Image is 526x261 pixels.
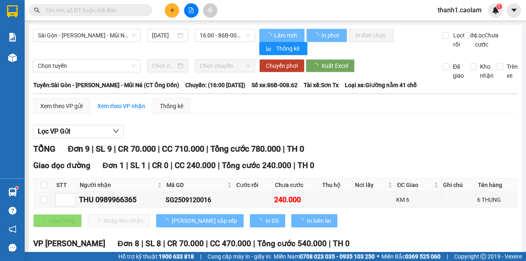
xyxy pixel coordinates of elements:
td: SG2509120016 [164,192,234,208]
span: aim [207,7,213,13]
span: loading [313,32,320,38]
span: In phơi [321,31,340,40]
span: Lọc Chưa cước [472,31,500,49]
th: Cước rồi [234,178,272,192]
span: | [126,161,128,170]
span: 16:00 - 86B-008.62 [200,29,250,42]
img: warehouse-icon [8,53,17,62]
span: | [206,144,208,154]
span: VP [PERSON_NAME] [33,239,105,248]
th: STT [54,178,78,192]
span: Mã GD [166,180,226,189]
button: In đơn chọn [349,29,394,42]
span: Đơn 8 [118,239,139,248]
th: Chưa cước [273,178,320,192]
span: | [114,144,116,154]
span: Trên xe [503,62,521,80]
span: Xuất Excel [321,61,348,70]
button: Lọc VP Gửi [33,125,124,138]
sup: 1 [16,187,18,189]
span: bar-chart [266,46,273,52]
span: Miền Bắc [381,252,441,261]
span: Đã giao [450,62,467,80]
span: plus [169,7,175,13]
div: THU 0989966365 [79,194,163,206]
span: notification [9,225,16,233]
span: | [171,161,173,170]
b: Tuyến: Sài Gòn - [PERSON_NAME] - Mũi Né (CT Ông Đồn) [33,82,179,88]
span: file-add [188,7,194,13]
span: loading [298,218,307,224]
span: search [34,7,40,13]
span: CC 240.000 [175,161,216,170]
span: | [141,239,143,248]
span: CC 470.000 [210,239,251,248]
span: Tổng cước 540.000 [257,239,327,248]
span: | [92,144,94,154]
input: 12/09/2025 [152,31,176,40]
sup: 1 [496,4,502,9]
span: SL 1 [130,161,146,170]
span: loading [163,218,172,224]
span: TH 0 [333,239,350,248]
span: TH 0 [298,161,314,170]
span: SL 9 [96,144,112,154]
span: CR 0 [152,161,168,170]
span: copyright [480,254,486,259]
span: CC 710.000 [162,144,204,154]
span: message [9,244,16,252]
span: ⚪️ [377,255,379,258]
button: file-add [184,3,198,18]
button: caret-down [507,3,521,18]
span: TH 0 [287,144,304,154]
span: | [283,144,285,154]
div: KM 6 [396,195,439,204]
span: Nơi lấy [355,180,386,189]
th: Thu hộ [320,178,353,192]
span: Loại xe: Giường nằm 41 chỗ [345,81,417,90]
button: Giao hàng [33,214,82,227]
span: | [293,161,295,170]
span: | [329,239,331,248]
button: Chuyển phơi [259,59,305,72]
button: aim [203,3,217,18]
span: In biên lai [307,216,331,225]
span: loading [266,32,273,38]
span: loading [312,63,321,69]
span: Chuyến: (16:00 [DATE]) [185,81,245,90]
button: [PERSON_NAME] sắp xếp [156,214,244,227]
span: Làm mới [274,31,298,40]
span: | [148,161,150,170]
span: | [158,144,160,154]
div: 6 THUNG [477,195,516,204]
span: | [447,252,448,261]
span: CR 70.000 [167,239,204,248]
img: solution-icon [8,33,17,42]
input: Tìm tên, số ĐT hoặc mã đơn [45,6,142,15]
div: 240.000 [274,194,318,206]
span: Sài Gòn - Phan Thiết - Mũi Né (CT Ông Đồn) [38,29,136,42]
button: In phơi [307,29,347,42]
strong: 1900 633 818 [159,253,194,260]
span: Lọc Cước rồi [450,31,478,49]
span: | [206,239,208,248]
span: [PERSON_NAME] sắp xếp [172,216,237,225]
strong: 0369 525 060 [405,253,441,260]
th: Ghi chú [441,178,476,192]
span: Tài xế: Sơn Tx [304,81,339,90]
span: ĐC Giao [397,180,432,189]
span: | [200,252,201,261]
span: Kho nhận [477,62,497,80]
img: icon-new-feature [492,7,499,14]
span: In DS [265,216,279,225]
span: Giao dọc đường [33,161,90,170]
input: Chọn ngày [152,61,176,70]
span: Đơn 9 [68,144,90,154]
span: Miền Nam [274,252,375,261]
span: Hỗ trợ kỹ thuật: [118,252,194,261]
span: 1 [498,4,501,9]
div: Thống kê [160,102,183,111]
span: Chọn chuyến [200,60,250,72]
span: down [113,128,119,134]
span: Lọc VP Gửi [38,126,70,136]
